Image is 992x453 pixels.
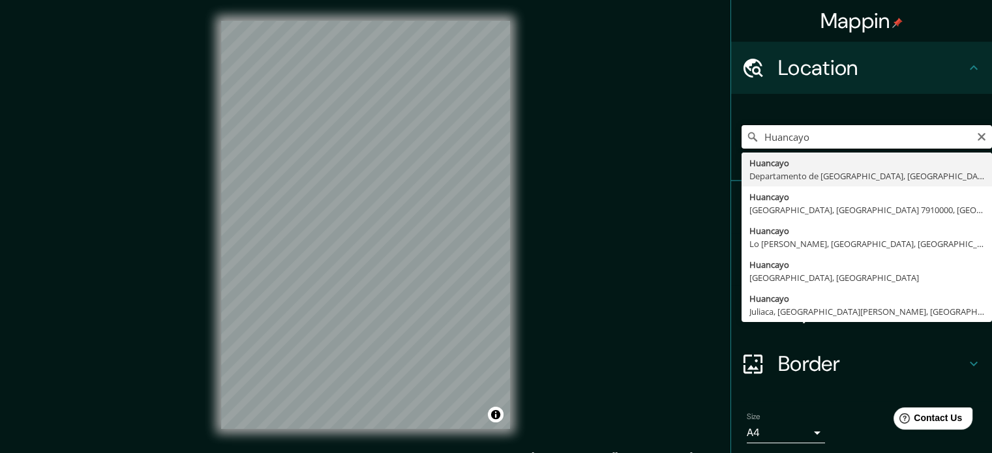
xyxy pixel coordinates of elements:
[778,299,966,325] h4: Layout
[749,271,984,284] div: [GEOGRAPHIC_DATA], [GEOGRAPHIC_DATA]
[778,351,966,377] h4: Border
[749,305,984,318] div: Juliaca, [GEOGRAPHIC_DATA][PERSON_NAME], [GEOGRAPHIC_DATA]
[488,407,504,422] button: Toggle attribution
[221,21,510,429] canvas: Map
[749,237,984,250] div: Lo [PERSON_NAME], [GEOGRAPHIC_DATA], [GEOGRAPHIC_DATA]
[976,130,987,142] button: Clear
[749,169,984,183] div: Departamento de [GEOGRAPHIC_DATA], [GEOGRAPHIC_DATA]
[749,190,984,203] div: Huancayo
[747,411,760,422] label: Size
[731,338,992,390] div: Border
[747,422,825,443] div: A4
[820,8,903,34] h4: Mappin
[876,402,978,439] iframe: Help widget launcher
[892,18,903,28] img: pin-icon.png
[749,203,984,216] div: [GEOGRAPHIC_DATA], [GEOGRAPHIC_DATA] 7910000, [GEOGRAPHIC_DATA]
[749,156,984,169] div: Huancayo
[749,258,984,271] div: Huancayo
[731,42,992,94] div: Location
[778,55,966,81] h4: Location
[731,233,992,285] div: Style
[731,181,992,233] div: Pins
[749,224,984,237] div: Huancayo
[731,285,992,338] div: Layout
[749,292,984,305] div: Huancayo
[742,125,992,149] input: Pick your city or area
